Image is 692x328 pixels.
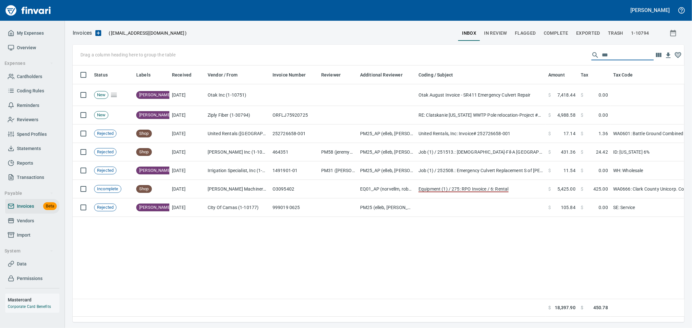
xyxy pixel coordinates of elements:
span: $ [581,167,583,174]
span: Invoice Number [273,71,306,79]
span: Rejected [94,149,116,155]
span: Status [94,71,108,79]
span: Tax [581,71,588,79]
span: Coding / Subject [419,71,453,79]
span: 17.14 [564,130,576,137]
span: Tax [581,71,597,79]
span: Permissions [17,275,42,283]
button: [PERSON_NAME] [629,5,671,15]
td: Job (1) / 252508.: Emergency Culvert Replacement S of [PERSON_NAME] Hts RD [416,161,546,180]
span: Complete [544,29,568,37]
span: Spend Profiles [17,130,47,138]
span: Labels [136,71,151,79]
td: RE: Clatskanie [US_STATE] WWTP Pole relocation-Project #6018617 [416,106,546,124]
span: Shop [137,149,152,155]
span: Reviewer [321,71,341,79]
td: 252726658-001 [270,124,319,143]
span: Reports [17,159,33,167]
a: Reminders [5,98,59,113]
td: PM58 (jeremyb, markt, walkerc) [319,143,358,161]
span: inbox [462,29,476,37]
span: Additional Reviewer [360,71,403,79]
td: [PERSON_NAME] Machinery Co (1-10794) [205,180,270,198]
a: Permissions [5,271,59,286]
span: Status [94,71,116,79]
td: 464351 [270,143,319,161]
td: ORFLJ75920725 [270,106,319,124]
span: Overview [17,44,36,52]
button: Choose columns to display [654,50,663,60]
span: $ [548,167,551,174]
span: Invoice Number [273,71,314,79]
td: Irrigation Specialist, Inc (1-10496) [205,161,270,180]
span: $ [581,204,583,211]
td: EQ01_AP (norvellm, robertk) [358,180,416,198]
h6: Mastercard [8,296,59,303]
td: [DATE] [169,124,205,143]
span: Received [172,71,200,79]
span: 0.00 [599,112,608,118]
span: 24.42 [596,149,608,155]
span: $ [548,92,551,98]
p: Drag a column heading here to group the table [80,52,176,58]
span: Flagged [515,29,536,37]
td: SE: Service [611,198,692,217]
span: Vendors [17,217,34,225]
span: $ [548,304,551,311]
td: WH: Wholesale [611,161,692,180]
td: [DATE] [169,84,205,106]
span: $ [581,92,583,98]
span: New [94,112,108,118]
td: Equipment (1) / 275: RPO Invoice / 6: Rental [416,180,546,198]
button: Column choices favorited. Click to reset to default [673,50,683,60]
span: [PERSON_NAME] [137,168,174,174]
img: Finvari [4,3,53,18]
td: [DATE] [169,198,205,217]
span: Import [17,231,30,239]
span: Cardholders [17,73,42,81]
td: United Rentals, Inc: Invoice# 252726658-001 [416,124,546,143]
span: Coding Rules [17,87,44,95]
td: O3095402 [270,180,319,198]
td: Ziply Fiber (1-30794) [205,106,270,124]
span: 18,397.90 [555,304,576,311]
span: 105.84 [561,204,576,211]
span: Vendor / From [208,71,246,79]
span: In Review [484,29,507,37]
a: My Expenses [5,26,59,41]
td: ID: [US_STATE] 6% [611,143,692,161]
span: Transactions [17,173,44,182]
span: trash [608,29,623,37]
span: Reviewer [321,71,349,79]
td: PM25_AP (elleb, [PERSON_NAME], [PERSON_NAME]) [358,161,416,180]
span: $ [581,149,583,155]
a: Cardholders [5,69,59,84]
span: 425.00 [593,186,608,192]
td: Otak Inc (1-10751) [205,84,270,106]
span: Invoices [17,202,34,210]
span: 431.36 [561,149,576,155]
span: $ [581,304,583,311]
a: Statements [5,141,59,156]
button: Upload an Invoice [92,29,105,37]
span: Statements [17,145,41,153]
span: 11.54 [564,167,576,174]
a: InvoicesBeta [5,199,59,214]
td: PM25_AP (elleb, [PERSON_NAME], [PERSON_NAME]) [358,124,416,143]
td: [DATE] [169,106,205,124]
span: Labels [136,71,159,79]
span: $ [581,112,583,118]
span: Coding / Subject [419,71,461,79]
span: Amount [548,71,565,79]
button: Show invoices within a particular date range [663,27,684,39]
a: Coding Rules [5,84,59,98]
span: Reviewers [17,116,38,124]
span: Payable [5,189,54,197]
td: [DATE] [169,143,205,161]
a: Data [5,257,59,271]
span: $ [548,204,551,211]
span: Data [17,260,27,268]
a: Vendors [5,214,59,228]
button: Download Table [663,51,673,60]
